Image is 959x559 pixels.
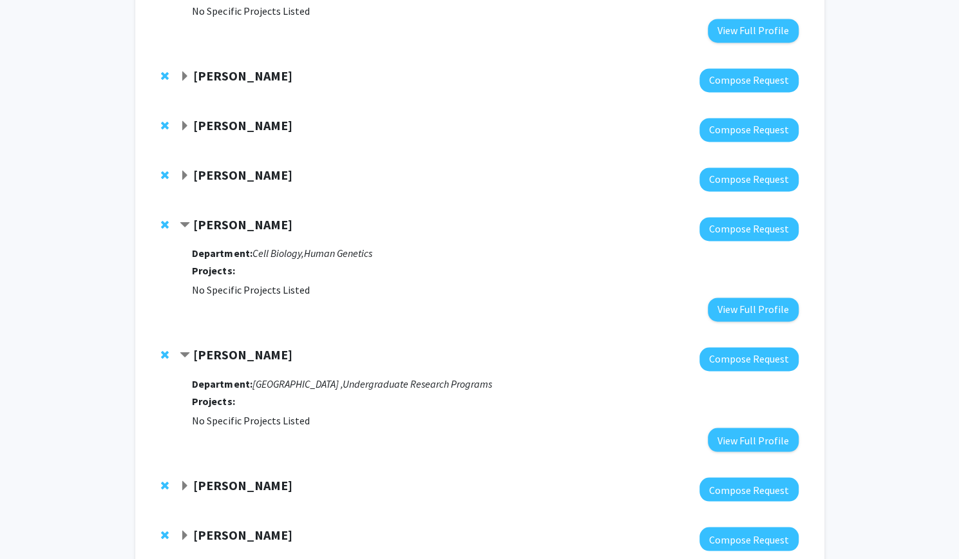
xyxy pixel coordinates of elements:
strong: Department: [192,377,252,390]
i: [GEOGRAPHIC_DATA] , [252,377,342,390]
span: No Specific Projects Listed [192,5,309,17]
strong: [PERSON_NAME] [193,167,292,183]
button: Compose Request to Carol Colaninno [699,477,799,501]
strong: [PERSON_NAME] [193,216,292,232]
iframe: Chat [10,501,55,549]
i: Undergraduate Research Programs [342,377,491,390]
span: Contract Nisha Raj Bookmark [180,220,190,231]
strong: Projects: [192,264,234,277]
button: Compose Request to Nisha Raj [699,217,799,241]
button: Compose Request to Runze Yan [699,527,799,551]
span: Expand Carol Colaninno Bookmark [180,480,190,491]
button: Compose Request to Diana Wrenn Rapp [699,347,799,371]
span: No Specific Projects Listed [192,283,309,296]
span: Remove Diana Wrenn Rapp from bookmarks [161,350,169,360]
button: View Full Profile [708,19,799,43]
span: Expand Sarah Fankhauser Bookmark [180,121,190,131]
span: Remove Bill Wuest from bookmarks [161,71,169,81]
span: Remove Sarah Fankhauser from bookmarks [161,120,169,131]
span: Remove Nisha Raj from bookmarks [161,220,169,230]
strong: Department: [192,247,252,260]
strong: [PERSON_NAME] [193,477,292,493]
span: Remove Carol Colaninno from bookmarks [161,480,169,490]
strong: [PERSON_NAME] [193,526,292,542]
span: No Specific Projects Listed [192,413,309,426]
strong: [PERSON_NAME] [193,68,292,84]
button: Compose Request to Bill Wuest [699,68,799,92]
button: Compose Request to Matt Rowan [699,167,799,191]
button: View Full Profile [708,298,799,321]
i: Human Genetics [303,247,372,260]
i: Cell Biology, [252,247,303,260]
span: Expand Matt Rowan Bookmark [180,171,190,181]
strong: Projects: [192,394,234,407]
button: Compose Request to Sarah Fankhauser [699,118,799,142]
span: Remove Matt Rowan from bookmarks [161,170,169,180]
span: Contract Diana Wrenn Rapp Bookmark [180,350,190,361]
span: Expand Runze Yan Bookmark [180,530,190,540]
strong: [PERSON_NAME] [193,346,292,363]
span: Expand Bill Wuest Bookmark [180,71,190,82]
strong: [PERSON_NAME] [193,117,292,133]
button: View Full Profile [708,428,799,451]
span: Remove Runze Yan from bookmarks [161,529,169,540]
